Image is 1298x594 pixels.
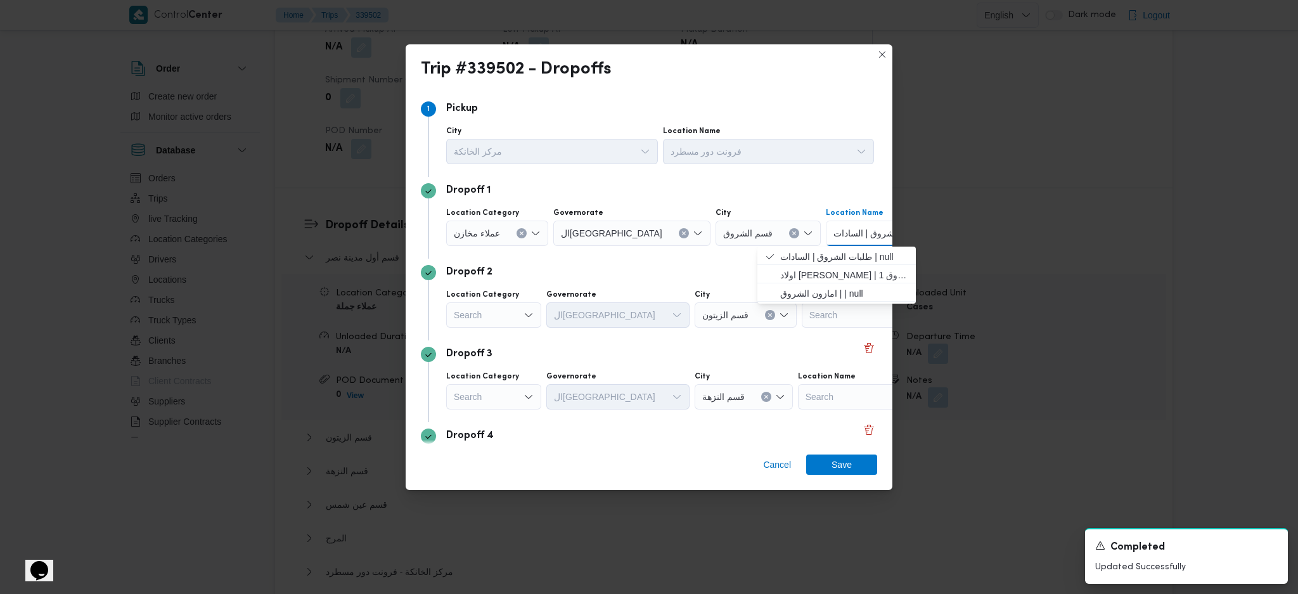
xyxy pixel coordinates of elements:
button: Clear input [679,228,689,238]
p: Pickup [446,101,478,117]
button: Closes this modal window [875,47,890,62]
button: Open list of options [693,228,703,238]
button: اولاد سليمان الشروق | الشروق 1 | null [757,265,916,283]
label: City [695,290,710,300]
button: Open list of options [856,146,866,157]
span: قسم الشروق [723,226,773,240]
label: Location Category [446,208,519,218]
span: ال[GEOGRAPHIC_DATA] [561,226,662,240]
button: Clear input [789,228,799,238]
p: Dropoff 2 [446,265,492,280]
p: Dropoff 4 [446,429,494,444]
button: Open list of options [779,310,789,320]
span: قسم النزهة [702,389,745,403]
span: امازون الشروق | | null [780,286,908,301]
button: Open list of options [524,310,534,320]
label: Governorate [546,290,596,300]
label: Location Name [663,126,721,136]
button: Open list of options [530,228,541,238]
span: مركز الخانكة [454,144,502,158]
button: Clear input [761,392,771,402]
svg: Step 4 is complete [425,351,432,359]
label: Location Category [446,371,519,382]
button: Cancel [758,455,796,475]
span: طلبات الشروق | السادات | null [833,226,936,240]
label: Location Category [446,290,519,300]
button: Clear input [765,310,775,320]
span: قسم الزيتون [702,307,749,321]
span: Cancel [763,457,791,472]
span: عملاء مخازن [454,226,500,240]
label: Governorate [553,208,603,218]
iframe: chat widget [13,543,53,581]
svg: Step 5 is complete [425,433,432,441]
svg: Step 3 is complete [425,269,432,277]
svg: Step 2 is complete [425,188,432,195]
span: اولاد [PERSON_NAME] | الشروق 1 | null [780,268,908,283]
p: Updated Successfully [1095,560,1278,574]
p: Dropoff 3 [446,347,492,362]
button: Save [806,455,877,475]
button: Delete [861,422,877,437]
button: Open list of options [640,146,650,157]
button: Open list of options [803,228,813,238]
label: Governorate [546,371,596,382]
button: طلبات الشروق | السادات | null [757,247,916,265]
label: City [716,208,731,218]
span: طلبات الشروق | السادات | null [780,249,908,264]
label: Location Name [798,371,856,382]
button: Open list of options [672,310,682,320]
button: Delete [861,340,877,356]
button: Clear input [517,228,527,238]
span: ال[GEOGRAPHIC_DATA] [554,389,655,403]
span: Save [832,455,852,475]
span: ال[GEOGRAPHIC_DATA] [554,307,655,321]
p: Dropoff 1 [446,183,491,198]
button: امازون الشروق | | null [757,283,916,302]
button: Open list of options [672,392,682,402]
label: Location Name [826,208,884,218]
div: Notification [1095,539,1278,555]
label: City [695,371,710,382]
span: 1 [427,105,430,113]
button: Open list of options [524,392,534,402]
button: Open list of options [775,392,785,402]
label: City [446,126,461,136]
div: Trip #339502 - Dropoffs [421,60,612,80]
span: فرونت دور مسطرد [671,144,742,158]
span: Completed [1110,540,1165,555]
